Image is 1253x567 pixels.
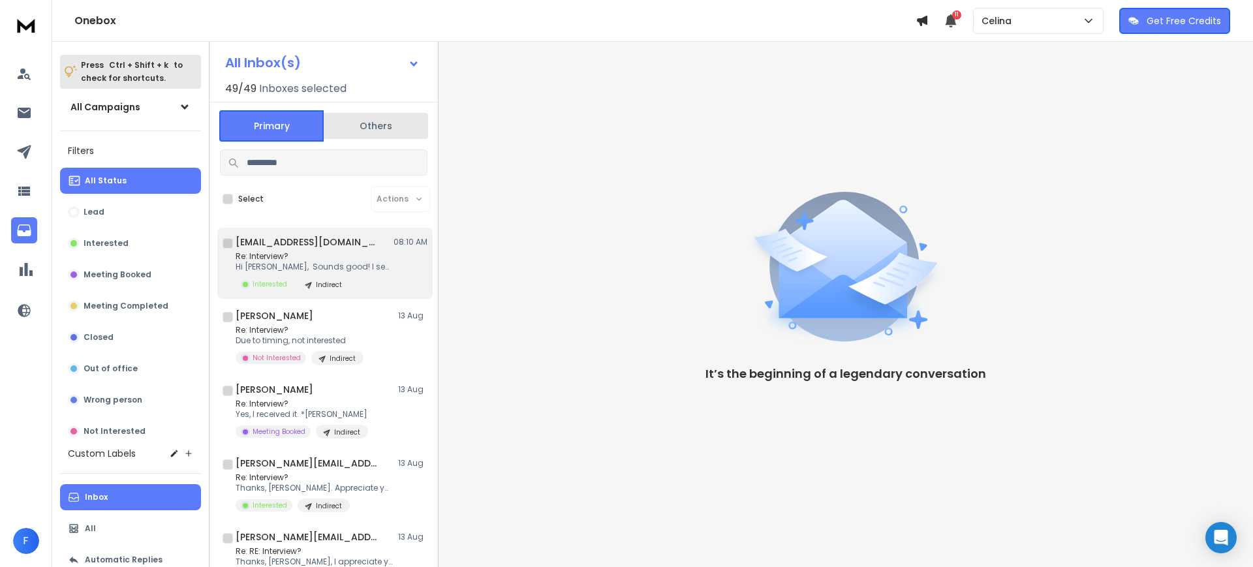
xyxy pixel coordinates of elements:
[107,57,170,72] span: Ctrl + Shift + k
[225,81,256,97] span: 49 / 49
[253,427,305,437] p: Meeting Booked
[236,383,313,396] h1: [PERSON_NAME]
[13,528,39,554] button: F
[60,262,201,288] button: Meeting Booked
[84,332,114,343] p: Closed
[334,427,360,437] p: Indirect
[84,269,151,280] p: Meeting Booked
[236,262,392,272] p: Hi [PERSON_NAME], Sounds good! I sent
[253,279,287,289] p: Interested
[60,168,201,194] button: All Status
[60,230,201,256] button: Interested
[60,324,201,350] button: Closed
[60,484,201,510] button: Inbox
[60,515,201,542] button: All
[13,13,39,37] img: logo
[236,309,313,322] h1: [PERSON_NAME]
[330,354,356,363] p: Indirect
[84,395,142,405] p: Wrong person
[236,335,364,346] p: Due to timing, not interested
[236,557,392,567] p: Thanks, [PERSON_NAME], I appreciate your
[259,81,347,97] h3: Inboxes selected
[60,387,201,413] button: Wrong person
[236,251,392,262] p: Re: Interview?
[236,399,368,409] p: Re: Interview?
[236,483,392,493] p: Thanks, [PERSON_NAME]. Appreciate your interest. Would
[84,426,146,437] p: Not Interested
[84,363,138,374] p: Out of office
[253,500,287,510] p: Interested
[398,458,427,468] p: 13 Aug
[74,13,916,29] h1: Onebox
[236,530,379,544] h1: [PERSON_NAME][EMAIL_ADDRESS][PERSON_NAME][DOMAIN_NAME]
[952,10,961,20] span: 11
[81,59,183,85] p: Press to check for shortcuts.
[60,293,201,319] button: Meeting Completed
[85,492,108,502] p: Inbox
[398,532,427,542] p: 13 Aug
[238,194,264,204] label: Select
[84,301,168,311] p: Meeting Completed
[236,236,379,249] h1: [EMAIL_ADDRESS][DOMAIN_NAME]
[85,523,96,534] p: All
[236,457,379,470] h1: [PERSON_NAME][EMAIL_ADDRESS][PERSON_NAME][DOMAIN_NAME]
[982,14,1017,27] p: Celina
[68,447,136,460] h3: Custom Labels
[324,112,428,140] button: Others
[398,384,427,395] p: 13 Aug
[215,50,430,76] button: All Inbox(s)
[60,356,201,382] button: Out of office
[236,325,364,335] p: Re: Interview?
[316,501,342,511] p: Indirect
[394,237,427,247] p: 08:10 AM
[85,176,127,186] p: All Status
[60,142,201,160] h3: Filters
[60,94,201,120] button: All Campaigns
[60,199,201,225] button: Lead
[398,311,427,321] p: 13 Aug
[253,353,301,363] p: Not Interested
[219,110,324,142] button: Primary
[60,418,201,444] button: Not Interested
[84,207,104,217] p: Lead
[85,555,162,565] p: Automatic Replies
[1205,522,1237,553] div: Open Intercom Messenger
[316,280,342,290] p: Indirect
[84,238,129,249] p: Interested
[70,100,140,114] h1: All Campaigns
[236,546,392,557] p: Re: RE: Interview?
[236,472,392,483] p: Re: Interview?
[1119,8,1230,34] button: Get Free Credits
[236,409,368,420] p: Yes, I received it. *[PERSON_NAME]
[705,365,986,383] p: It’s the beginning of a legendary conversation
[225,56,301,69] h1: All Inbox(s)
[1147,14,1221,27] p: Get Free Credits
